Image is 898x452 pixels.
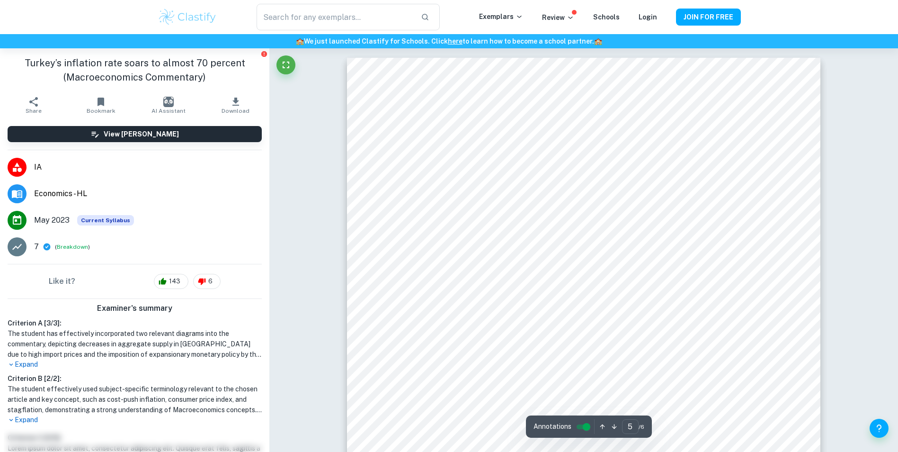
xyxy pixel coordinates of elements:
span: Share [26,108,42,114]
button: Download [202,92,269,118]
span: IA [34,162,262,173]
span: 🏫 [594,37,602,45]
a: Schools [593,13,620,21]
span: 6 [203,277,218,286]
p: 7 [34,241,39,253]
button: Breakdown [57,243,88,251]
p: Expand [8,415,262,425]
span: 🏫 [296,37,304,45]
div: 143 [154,274,188,289]
span: ( ) [55,243,90,252]
h6: Like it? [49,276,75,287]
h6: Examiner's summary [4,303,266,314]
h1: The student has effectively incorporated two relevant diagrams into the commentary, depicting dec... [8,328,262,360]
button: AI Assistant [135,92,202,118]
a: here [448,37,462,45]
p: Exemplars [479,11,523,22]
span: May 2023 [34,215,70,226]
span: / 6 [639,423,644,431]
a: Login [639,13,657,21]
button: JOIN FOR FREE [676,9,741,26]
button: View [PERSON_NAME] [8,126,262,142]
span: 143 [164,277,186,286]
h6: We just launched Clastify for Schools. Click to learn how to become a school partner. [2,36,896,46]
span: AI Assistant [151,108,186,114]
span: Annotations [533,422,571,432]
span: Bookmark [87,108,116,114]
input: Search for any exemplars... [257,4,413,30]
p: Expand [8,360,262,370]
button: Fullscreen [276,55,295,74]
span: Economics - HL [34,188,262,199]
h6: Criterion B [ 2 / 2 ]: [8,373,262,384]
span: Download [222,108,249,114]
div: This exemplar is based on the current syllabus. Feel free to refer to it for inspiration/ideas wh... [77,215,134,226]
span: Current Syllabus [77,215,134,226]
button: Help and Feedback [870,419,889,438]
img: AI Assistant [163,97,174,107]
button: Bookmark [67,92,134,118]
h1: The student effectively used subject-specific terminology relevant to the chosen article and key ... [8,384,262,415]
h6: Criterion A [ 3 / 3 ]: [8,318,262,328]
button: Report issue [260,50,267,57]
div: 6 [193,274,221,289]
h6: View [PERSON_NAME] [104,129,179,139]
p: Review [542,12,574,23]
h1: Turkey’s inflation rate soars to almost 70 percent (Macroeconomics Commentary) [8,56,262,84]
img: Clastify logo [158,8,218,27]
